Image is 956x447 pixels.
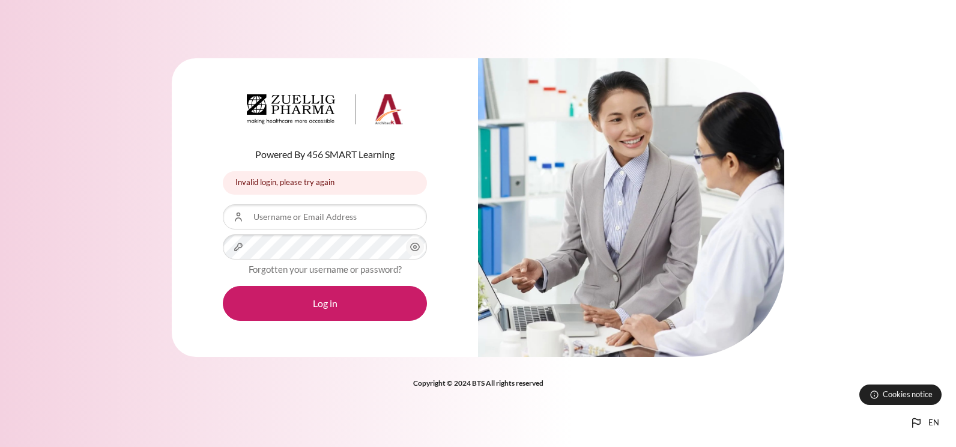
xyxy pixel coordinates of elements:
p: Powered By 456 SMART Learning [223,147,427,162]
button: Languages [904,411,944,435]
a: Architeck [247,94,403,129]
div: Invalid login, please try again [223,171,427,195]
img: Architeck [247,94,403,124]
input: Username or Email Address [223,204,427,230]
button: Log in [223,286,427,321]
span: Cookies notice [883,389,933,400]
a: Forgotten your username or password? [249,264,402,275]
button: Cookies notice [859,385,942,405]
span: en [928,417,939,429]
strong: Copyright © 2024 BTS All rights reserved [413,379,543,388]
